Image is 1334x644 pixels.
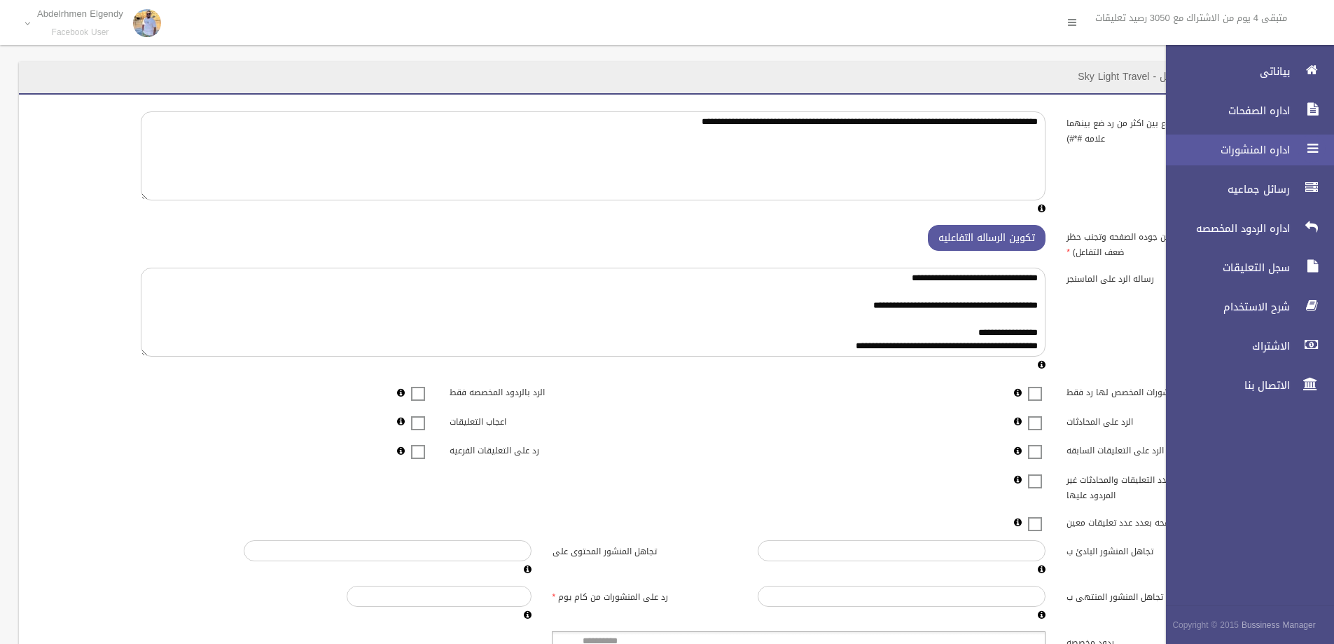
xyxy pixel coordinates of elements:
[1056,511,1262,530] label: ايقاف تفعيل الصفحه بعدد عدد تعليقات معين
[439,381,645,401] label: الرد بالردود المخصصه فقط
[1056,268,1262,287] label: رساله الرد على الماسنجر
[1056,439,1262,459] label: الرد على التعليقات السابقه
[1154,292,1334,322] a: شرح الاستخدام
[37,8,123,19] p: Abdelrhmen Elgendy
[1154,95,1334,126] a: اداره الصفحات
[1056,111,1262,146] label: الرد على التعليق (للتنوع بين اكثر من رد ضع بينهما علامه #*#)
[1154,174,1334,205] a: رسائل جماعيه
[1154,182,1294,196] span: رسائل جماعيه
[1242,617,1316,633] strong: Bussiness Manager
[1172,617,1239,633] span: Copyright © 2015
[1154,252,1334,283] a: سجل التعليقات
[542,540,748,560] label: تجاهل المنشور المحتوى على
[1061,63,1270,90] header: اداره الصفحات / تعديل - Sky Light Travel
[1154,213,1334,244] a: اداره الردود المخصصه
[1154,135,1334,165] a: اداره المنشورات
[1154,64,1294,78] span: بياناتى
[1056,586,1262,605] label: تجاهل المنشور المنتهى ب
[1154,221,1294,235] span: اداره الردود المخصصه
[1154,378,1294,392] span: الاتصال بنا
[1154,339,1294,353] span: الاشتراك
[1154,104,1294,118] span: اداره الصفحات
[439,410,645,430] label: اعجاب التعليقات
[1154,261,1294,275] span: سجل التعليقات
[1056,410,1262,430] label: الرد على المحادثات
[37,27,123,38] small: Facebook User
[1056,381,1262,401] label: الرد على المنشورات المخصص لها رد فقط
[542,586,748,605] label: رد على المنشورات من كام يوم
[1154,370,1334,401] a: الاتصال بنا
[1056,540,1262,560] label: تجاهل المنشور البادئ ب
[1056,468,1262,503] label: ارسال تقرير يومى بعدد التعليقات والمحادثات غير المردود عليها
[1154,300,1294,314] span: شرح الاستخدام
[928,225,1045,251] button: تكوين الرساله التفاعليه
[1154,331,1334,362] a: الاشتراك
[1154,143,1294,157] span: اداره المنشورات
[1056,225,1262,260] label: رساله v (افضل لتحسين جوده الصفحه وتجنب حظر ضعف التفاعل)
[1154,56,1334,87] a: بياناتى
[439,439,645,459] label: رد على التعليقات الفرعيه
